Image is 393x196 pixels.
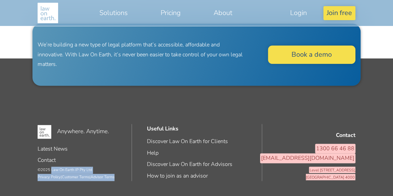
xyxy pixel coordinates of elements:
a: Book a demo [268,45,355,64]
a: Discover Law On Earth for Clients [147,138,228,145]
a: Advisor Terms [91,174,114,180]
a: Help [147,149,159,157]
a: How to join as an advisor [147,172,208,180]
p: We’re building a new type of legal platform that’s accessible, affordable and innovative. With La... [38,40,246,69]
a: Customer Terms [62,174,90,180]
p: Anywhere. Anytime. [38,125,137,139]
a: [EMAIL_ADDRESS][DOMAIN_NAME] [260,155,355,162]
a: Discover Law On Earth for Advisors [147,160,232,168]
a: Privacy Policy [38,174,61,180]
h5: Contact [256,130,355,140]
a: Contact [38,156,56,164]
mark: Level [STREET_ADDRESS] , [GEOGRAPHIC_DATA] 4000 [306,167,355,180]
mark: 1300 66 46 88 [315,144,355,153]
h5: Useful Links [147,124,246,134]
a: Latest News [38,145,68,153]
mark: [EMAIL_ADDRESS][DOMAIN_NAME] [260,153,355,163]
p: © 2025 Law On Earth IP Pty Ltd | | [38,167,137,181]
img: law-on-earth-logo-small.png [38,125,51,139]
